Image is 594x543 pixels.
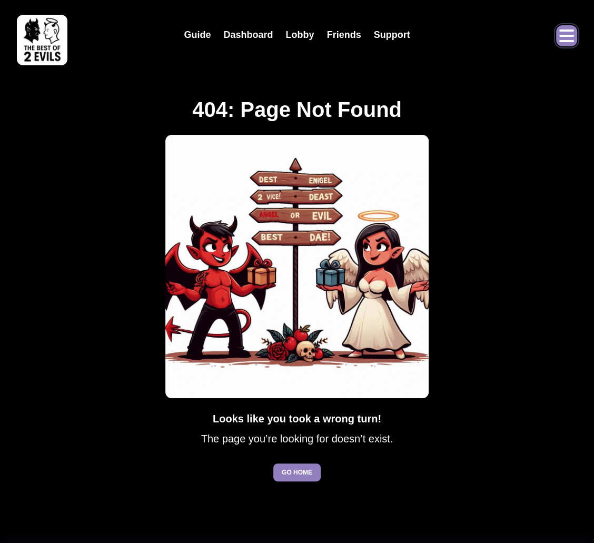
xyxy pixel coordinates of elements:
a: Guide [177,24,217,46]
a: Go to homepage [273,463,321,481]
h1: 404: Page Not Found [192,97,402,122]
img: best of 2 evils logo [17,15,67,65]
div: Page not found [153,84,441,494]
a: Lobby [280,24,321,46]
button: Open menu [556,25,577,46]
img: Lost in Best of 2 Evils [165,135,429,398]
a: Friends [321,24,368,46]
a: Dashboard [217,24,279,46]
p: The page you’re looking for doesn’t exist. [201,431,393,447]
strong: Looks like you took a wrong turn! [213,413,381,424]
a: Support [368,24,417,46]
